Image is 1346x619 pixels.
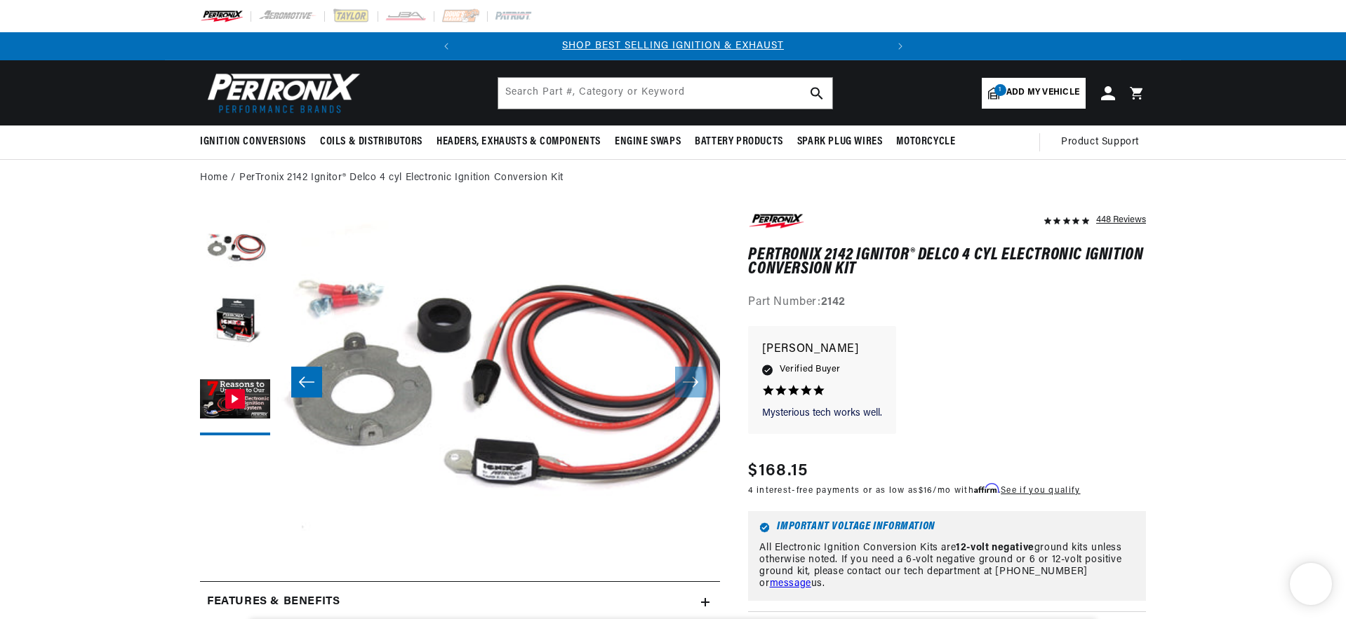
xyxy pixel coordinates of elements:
span: $168.15 [748,458,808,484]
a: 1Add my vehicle [982,78,1086,109]
h2: Features & Benefits [207,593,340,611]
summary: Ignition Conversions [200,125,313,158]
summary: Headers, Exhausts & Components [429,125,608,158]
input: Search Part #, Category or Keyword [498,78,832,109]
summary: Coils & Distributors [313,125,429,158]
summary: Spark Plug Wires [790,125,890,158]
a: Home [200,170,227,186]
strong: 12-volt negative [956,543,1034,553]
span: Add my vehicle [1006,86,1079,100]
div: 448 Reviews [1096,211,1146,228]
p: [PERSON_NAME] [762,340,882,360]
span: Product Support [1061,135,1139,150]
summary: Product Support [1061,125,1146,159]
a: SHOP BEST SELLING IGNITION & EXHAUST [562,41,784,51]
a: PerTronix 2142 Ignitor® Delco 4 cyl Electronic Ignition Conversion Kit [239,170,564,186]
p: Mysterious tech works well. [762,407,882,421]
div: 1 of 2 [460,39,886,54]
span: Headers, Exhausts & Components [437,135,601,149]
div: Part Number: [748,294,1146,312]
button: Load image 1 in gallery view [200,211,270,281]
button: Translation missing: en.sections.announcements.previous_announcement [432,32,460,60]
span: Verified Buyer [780,362,840,377]
summary: Battery Products [688,125,790,158]
span: Engine Swaps [615,135,681,149]
span: Motorcycle [896,135,955,149]
span: Affirm [974,483,999,494]
span: $16 [919,487,933,495]
span: Coils & Distributors [320,135,422,149]
summary: Motorcycle [889,125,962,158]
summary: Engine Swaps [608,125,688,158]
button: Load image 2 in gallery view [200,288,270,358]
span: Ignition Conversions [200,135,306,149]
nav: breadcrumbs [200,170,1146,186]
button: Slide right [675,367,706,397]
img: Pertronix [200,69,361,117]
button: search button [801,78,832,109]
button: Translation missing: en.sections.announcements.next_announcement [886,32,914,60]
p: All Electronic Ignition Conversion Kits are ground kits unless otherwise noted. If you need a 6-v... [759,543,1135,590]
strong: 2142 [821,297,846,308]
media-gallery: Gallery Viewer [200,211,720,553]
button: Slide left [291,367,322,397]
span: Spark Plug Wires [797,135,883,149]
div: Announcement [460,39,886,54]
span: 1 [994,84,1006,96]
a: See if you qualify - Learn more about Affirm Financing (opens in modal) [1001,487,1080,495]
slideshow-component: Translation missing: en.sections.announcements.announcement_bar [165,32,1181,60]
h6: Important Voltage Information [759,522,1135,533]
span: Battery Products [695,135,783,149]
p: 4 interest-free payments or as low as /mo with . [748,484,1080,497]
a: message [770,578,811,589]
h1: PerTronix 2142 Ignitor® Delco 4 cyl Electronic Ignition Conversion Kit [748,248,1146,277]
